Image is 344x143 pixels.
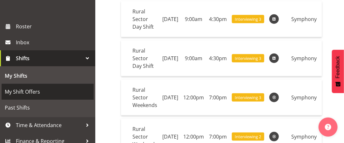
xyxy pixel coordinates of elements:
td: 9:00am [181,40,206,76]
span: Interviewing 2 [235,134,261,140]
span: Past Shifts [5,103,91,112]
td: Symphony [289,1,322,37]
a: My Shift Offers [2,84,94,100]
span: Interviewing 3 [235,55,261,61]
img: help-xxl-2.png [325,124,331,130]
td: Rural Sector Day Shift [130,1,160,37]
span: Shifts [16,54,83,63]
td: 9:00am [181,1,206,37]
button: Feedback - Show survey [332,50,344,93]
span: My Shift Offers [5,87,91,97]
span: Time & Attendance [16,120,83,130]
td: Rural Sector Weekends [130,80,160,116]
span: Interviewing 3 [235,95,261,101]
td: 4:30pm [206,40,229,76]
td: Symphony [289,40,322,76]
span: Inbox [16,38,92,47]
span: Feedback [335,56,341,78]
span: My Shifts [5,71,91,81]
td: 4:30pm [206,1,229,37]
span: Interviewing 3 [235,16,261,22]
td: [DATE] [160,80,181,116]
td: Rural Sector Day Shift [130,40,160,76]
td: 12:00pm [181,80,206,116]
td: [DATE] [160,1,181,37]
td: [DATE] [160,40,181,76]
span: Roster [16,22,92,31]
td: Symphony [289,80,322,116]
a: My Shifts [2,68,94,84]
td: 7:00pm [206,80,229,116]
a: Past Shifts [2,100,94,116]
